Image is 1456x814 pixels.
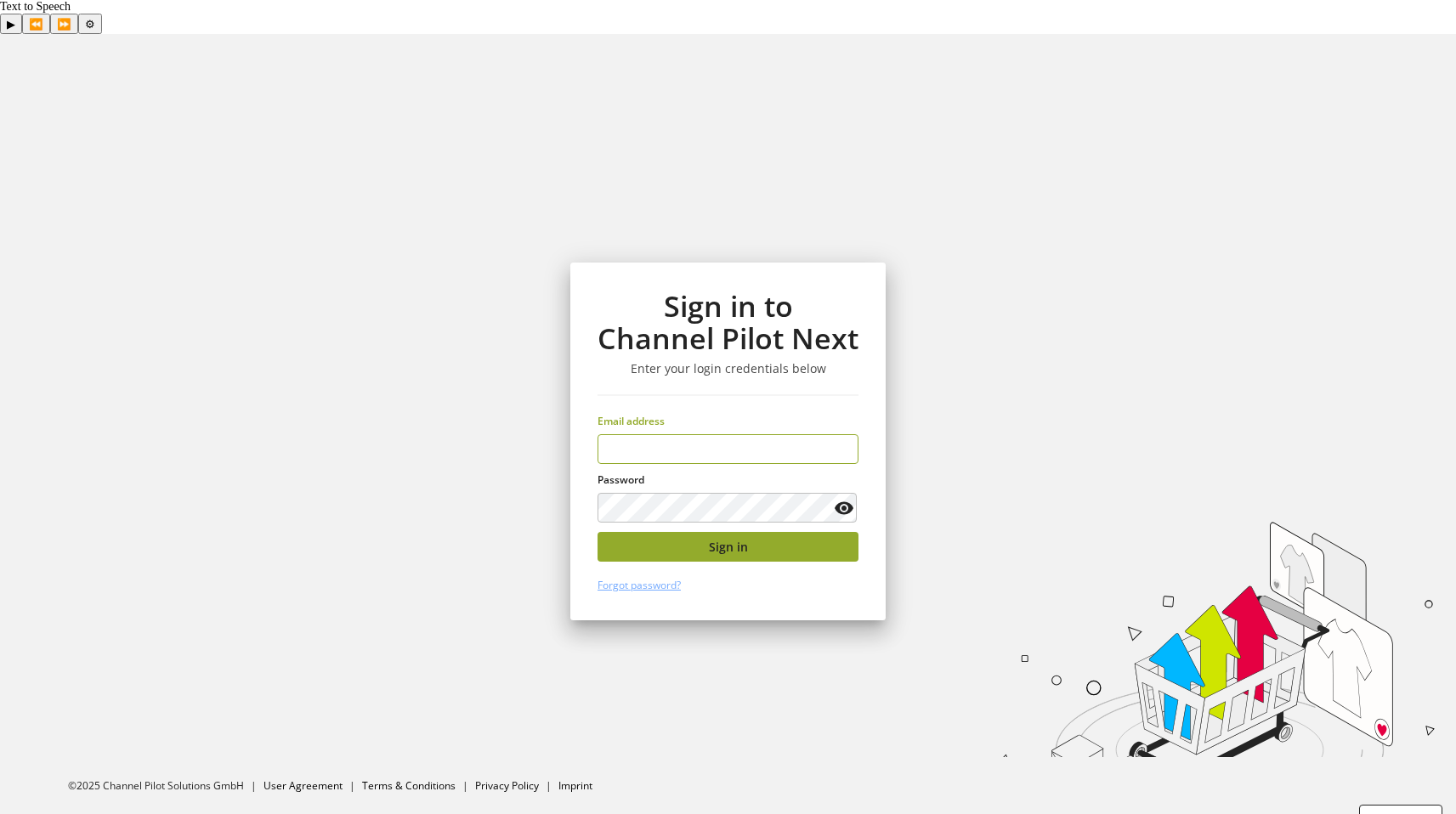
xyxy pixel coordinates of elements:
[50,14,78,34] button: Forward
[78,14,102,34] button: Settings
[829,438,849,459] keeper-lock: Open Keeper Popup
[22,14,50,34] button: Previous
[362,778,456,793] a: Terms & Conditions
[598,361,858,376] h3: Enter your login credentials below
[263,778,343,793] a: User Agreement
[598,472,644,487] span: Password
[68,778,263,794] li: ©2025 Channel Pilot Solutions GmbH
[558,778,592,793] a: Imprint
[598,578,681,592] a: Forgot password?
[709,538,748,556] span: Sign in
[598,290,858,355] h1: Sign in to Channel Pilot Next
[598,532,858,562] button: Sign in
[598,414,665,428] span: Email address
[807,498,827,518] keeper-lock: Open Keeper Popup
[475,778,539,793] a: Privacy Policy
